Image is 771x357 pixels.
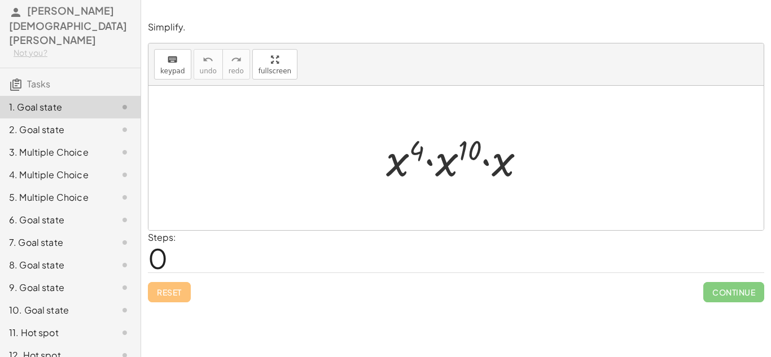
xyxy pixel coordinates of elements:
[9,281,100,294] div: 9. Goal state
[167,53,178,67] i: keyboard
[229,67,244,75] span: redo
[14,47,132,59] div: Not you?
[203,53,213,67] i: undo
[9,100,100,114] div: 1. Goal state
[200,67,217,75] span: undo
[9,146,100,159] div: 3. Multiple Choice
[27,78,50,90] span: Tasks
[118,303,132,317] i: Task not started.
[9,236,100,249] div: 7. Goal state
[148,241,168,275] span: 0
[9,4,127,46] span: [PERSON_NAME][DEMOGRAPHIC_DATA][PERSON_NAME]
[9,258,100,272] div: 8. Goal state
[231,53,242,67] i: redo
[9,123,100,136] div: 2. Goal state
[194,49,223,80] button: undoundo
[154,49,191,80] button: keyboardkeypad
[118,146,132,159] i: Task not started.
[118,236,132,249] i: Task not started.
[160,67,185,75] span: keypad
[9,213,100,227] div: 6. Goal state
[9,191,100,204] div: 5. Multiple Choice
[9,326,100,340] div: 11. Hot spot
[148,231,176,243] label: Steps:
[9,303,100,317] div: 10. Goal state
[118,123,132,136] i: Task not started.
[118,258,132,272] i: Task not started.
[118,213,132,227] i: Task not started.
[118,168,132,182] i: Task not started.
[118,100,132,114] i: Task not started.
[252,49,297,80] button: fullscreen
[118,191,132,204] i: Task not started.
[222,49,250,80] button: redoredo
[118,326,132,340] i: Task not started.
[118,281,132,294] i: Task not started.
[9,168,100,182] div: 4. Multiple Choice
[148,21,764,34] p: Simplify.
[259,67,291,75] span: fullscreen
